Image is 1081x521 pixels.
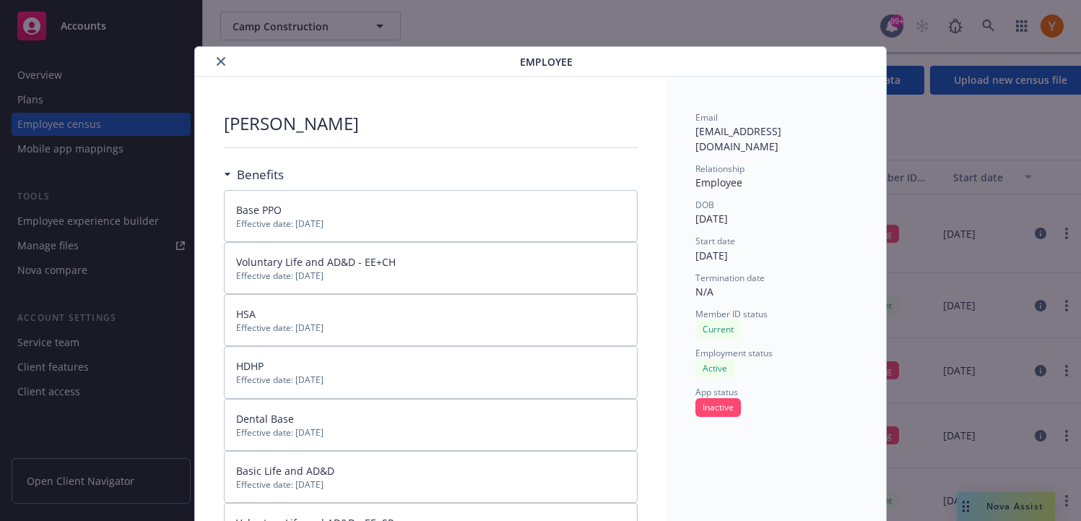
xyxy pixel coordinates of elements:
[224,111,359,136] p: [PERSON_NAME]
[695,235,735,247] span: Start date
[695,111,718,124] span: Email
[236,270,625,282] span: Effective date: [DATE]
[236,374,625,386] span: Effective date: [DATE]
[236,203,282,217] span: Base PPO
[236,322,625,334] span: Effective date: [DATE]
[695,320,741,338] div: Current
[236,307,256,321] span: HSA
[695,386,738,398] span: App status
[236,412,294,426] span: Dental Base
[695,359,734,377] div: Active
[236,218,625,230] span: Effective date: [DATE]
[695,175,857,190] div: Employee
[224,165,284,184] div: Benefits
[695,211,857,226] div: [DATE]
[520,54,573,69] span: Employee
[695,163,744,175] span: Relationship
[695,308,768,320] span: Member ID status
[695,347,773,359] span: Employment status
[236,478,625,491] span: Effective date: [DATE]
[236,359,264,373] span: HDHP
[695,398,741,416] div: Inactive
[236,255,396,269] span: Voluntary Life and AD&D - EE+CH
[236,426,625,439] span: Effective date: [DATE]
[695,284,857,299] div: N/A
[695,272,765,284] span: Termination date
[236,464,334,478] span: Basic Life and AD&D
[237,165,284,184] h3: Benefits
[695,248,857,263] div: [DATE]
[695,124,857,154] div: [EMAIL_ADDRESS][DOMAIN_NAME]
[212,53,230,70] button: close
[695,199,714,211] span: DOB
